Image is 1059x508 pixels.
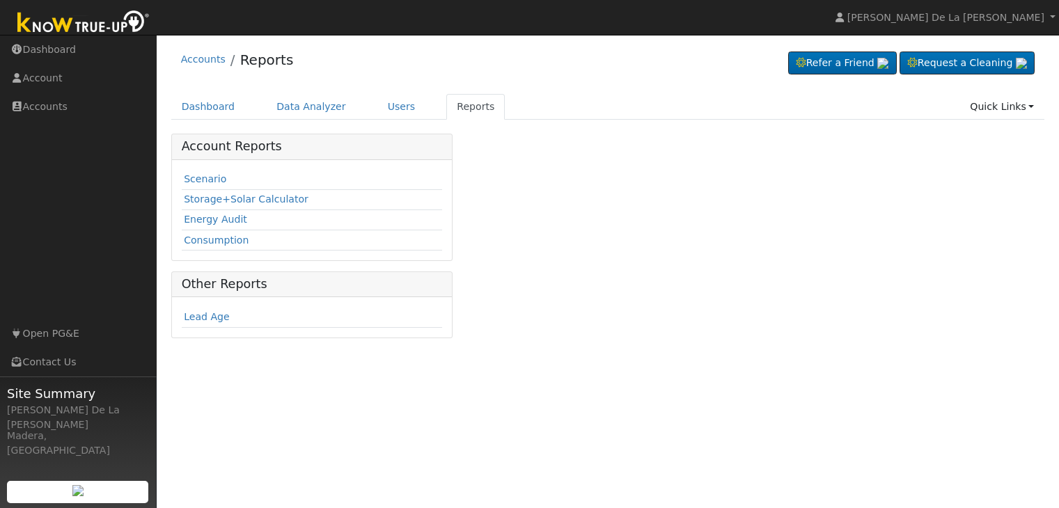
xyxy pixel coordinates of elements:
[788,51,897,75] a: Refer a Friend
[877,58,888,69] img: retrieve
[847,12,1044,23] span: [PERSON_NAME] De La [PERSON_NAME]
[184,311,230,322] a: Lead Age
[7,384,149,403] span: Site Summary
[184,235,249,246] a: Consumption
[72,485,84,496] img: retrieve
[7,403,149,432] div: [PERSON_NAME] De La [PERSON_NAME]
[182,277,442,292] h5: Other Reports
[182,139,442,154] h5: Account Reports
[900,51,1035,75] a: Request a Cleaning
[181,54,226,65] a: Accounts
[1016,58,1027,69] img: retrieve
[184,214,247,225] a: Energy Audit
[7,429,149,458] div: Madera, [GEOGRAPHIC_DATA]
[184,173,226,184] a: Scenario
[171,94,246,120] a: Dashboard
[959,94,1044,120] a: Quick Links
[266,94,356,120] a: Data Analyzer
[377,94,426,120] a: Users
[184,193,308,205] a: Storage+Solar Calculator
[240,51,294,68] a: Reports
[446,94,505,120] a: Reports
[10,8,157,39] img: Know True-Up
